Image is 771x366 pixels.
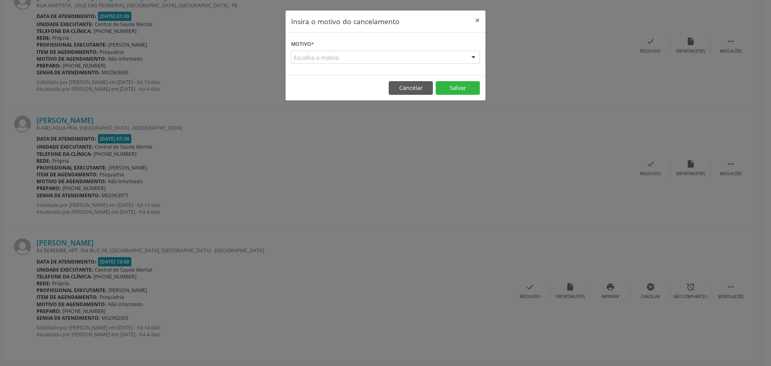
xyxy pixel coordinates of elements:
button: Cancelar [389,81,433,95]
button: Salvar [436,81,480,95]
h5: Insira o motivo do cancelamento [291,16,400,27]
span: Escolha o motivo [294,53,339,62]
button: Close [469,10,485,30]
label: Motivo [291,38,314,51]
